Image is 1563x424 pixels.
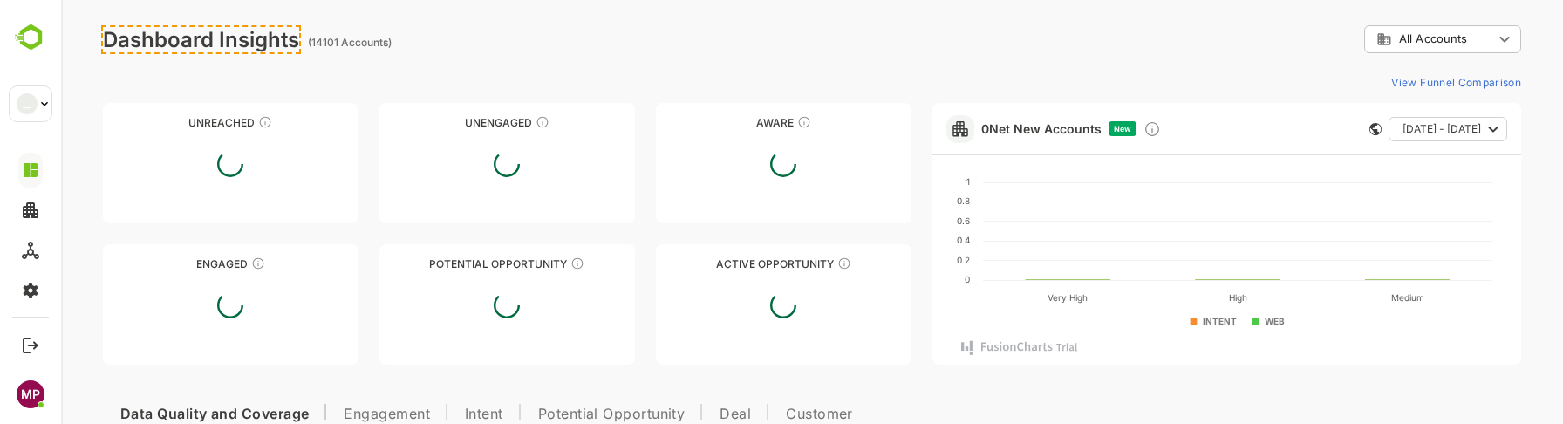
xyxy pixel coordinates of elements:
[904,274,909,284] text: 0
[1323,68,1460,96] button: View Funnel Comparison
[247,36,336,49] ag: (14101 Accounts)
[1341,118,1420,140] span: [DATE] - [DATE]
[725,407,792,421] span: Customer
[197,115,211,129] div: These accounts have not been engaged with for a defined time period
[17,93,38,114] div: __
[318,257,574,270] div: Potential Opportunity
[9,21,53,54] img: BambooboxLogoMark.f1c84d78b4c51b1a7b5f700c9845e183.svg
[1053,124,1070,133] span: New
[42,257,297,270] div: Engaged
[986,292,1027,304] text: Very High
[318,116,574,129] div: Unengaged
[920,121,1041,136] a: 0Net New Accounts
[17,380,44,408] div: MP
[659,407,690,421] span: Deal
[59,407,248,421] span: Data Quality and Coverage
[1330,292,1363,303] text: Medium
[776,256,790,270] div: These accounts have open opportunities which might be at any of the Sales Stages
[42,116,297,129] div: Unreached
[1338,32,1406,45] span: All Accounts
[1328,117,1446,141] button: [DATE] - [DATE]
[896,235,909,245] text: 0.4
[896,215,909,226] text: 0.6
[595,257,850,270] div: Active Opportunity
[1303,23,1460,57] div: All Accounts
[477,407,625,421] span: Potential Opportunity
[1082,120,1100,138] div: Discover new ICP-fit accounts showing engagement — via intent surges, anonymous website visits, L...
[18,333,42,357] button: Logout
[474,115,488,129] div: These accounts have not shown enough engagement and need nurturing
[595,116,850,129] div: Aware
[190,256,204,270] div: These accounts are warm, further nurturing would qualify them to MQAs
[283,407,369,421] span: Engagement
[896,195,909,206] text: 0.8
[905,176,909,187] text: 1
[1315,31,1432,47] div: All Accounts
[1168,292,1186,304] text: High
[736,115,750,129] div: These accounts have just entered the buying cycle and need further nurturing
[404,407,442,421] span: Intent
[1308,123,1321,135] div: This card does not support filter and segments
[896,255,909,265] text: 0.2
[509,256,523,270] div: These accounts are MQAs and can be passed on to Inside Sales
[42,27,238,52] div: Dashboard Insights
